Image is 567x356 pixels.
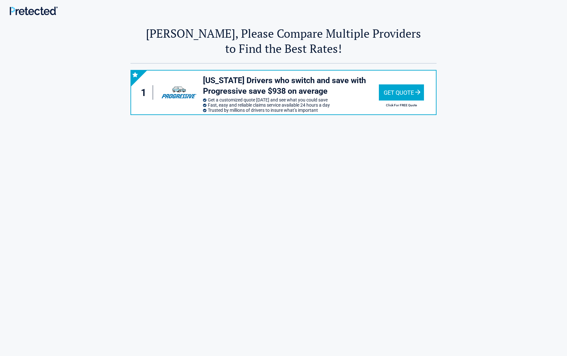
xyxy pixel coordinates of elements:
[379,103,424,107] h2: Click For FREE Quote
[130,26,437,56] h2: [PERSON_NAME], Please Compare Multiple Providers to Find the Best Rates!
[203,102,379,108] li: Fast, easy and reliable claims service available 24 hours a day
[203,108,379,113] li: Trusted by millions of drivers to insure what’s important
[159,82,200,102] img: progressive's logo
[203,97,379,102] li: Get a customized quote [DATE] and see what you could save
[203,75,379,96] h3: [US_STATE] Drivers who switch and save with Progressive save $938 on average
[379,84,424,101] div: Get Quote
[10,6,58,15] img: Main Logo
[138,85,153,100] div: 1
